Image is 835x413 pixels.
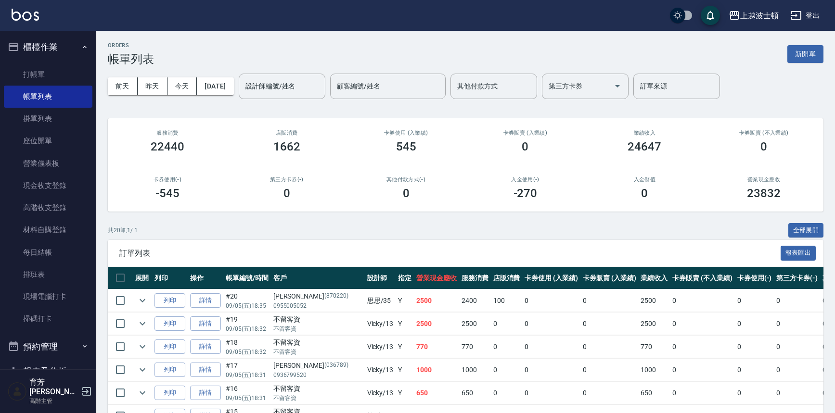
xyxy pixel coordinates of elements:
[223,289,271,312] td: #20
[4,286,92,308] a: 現場電腦打卡
[4,130,92,152] a: 座位開單
[273,291,362,301] div: [PERSON_NAME]
[396,267,414,289] th: 指定
[716,176,812,183] h2: 營業現金應收
[414,359,459,381] td: 1000
[226,325,269,333] p: 09/05 (五) 18:32
[774,359,820,381] td: 0
[4,308,92,330] a: 掃碼打卡
[396,336,414,358] td: Y
[774,267,820,289] th: 第三方卡券(-)
[747,187,781,200] h3: 23832
[774,313,820,335] td: 0
[740,10,779,22] div: 上越波士頓
[774,289,820,312] td: 0
[638,289,670,312] td: 2500
[522,336,580,358] td: 0
[108,42,154,49] h2: ORDERS
[226,394,269,402] p: 09/05 (五) 18:31
[8,382,27,401] img: Person
[596,176,693,183] h2: 入金儲值
[273,325,362,333] p: 不留客資
[477,130,573,136] h2: 卡券販賣 (入業績)
[29,377,78,397] h5: 育芳[PERSON_NAME]
[154,363,185,377] button: 列印
[787,45,823,63] button: 新開單
[365,313,396,335] td: Vicky /13
[239,176,335,183] h2: 第三方卡券(-)
[522,289,580,312] td: 0
[4,86,92,108] a: 帳單列表
[491,359,523,381] td: 0
[239,130,335,136] h2: 店販消費
[151,140,184,153] h3: 22440
[774,336,820,358] td: 0
[580,313,639,335] td: 0
[4,334,92,359] button: 預約管理
[223,336,271,358] td: #18
[190,293,221,308] a: 詳情
[725,6,783,25] button: 上越波士頓
[580,382,639,404] td: 0
[135,293,150,308] button: expand row
[155,187,180,200] h3: -545
[226,301,269,310] p: 09/05 (五) 18:35
[580,289,639,312] td: 0
[188,267,223,289] th: 操作
[223,359,271,381] td: #17
[365,359,396,381] td: Vicky /13
[735,382,774,404] td: 0
[670,267,734,289] th: 卡券販賣 (不入業績)
[760,140,767,153] h3: 0
[414,336,459,358] td: 770
[283,187,290,200] h3: 0
[4,359,92,384] button: 報表及分析
[365,289,396,312] td: 思思 /35
[365,267,396,289] th: 設計師
[396,289,414,312] td: Y
[4,35,92,60] button: 櫃檯作業
[273,384,362,394] div: 不留客資
[154,339,185,354] button: 列印
[190,363,221,377] a: 詳情
[459,336,491,358] td: 770
[580,359,639,381] td: 0
[12,9,39,21] img: Logo
[670,289,734,312] td: 0
[716,130,812,136] h2: 卡券販賣 (不入業績)
[491,382,523,404] td: 0
[4,241,92,263] a: 每日結帳
[365,382,396,404] td: Vicky /13
[491,336,523,358] td: 0
[4,152,92,175] a: 營業儀表板
[273,301,362,310] p: 0955005052
[735,289,774,312] td: 0
[358,130,454,136] h2: 卡券使用 (入業績)
[491,289,523,312] td: 100
[477,176,573,183] h2: 入金使用(-)
[135,316,150,331] button: expand row
[522,313,580,335] td: 0
[414,313,459,335] td: 2500
[459,289,491,312] td: 2400
[4,263,92,286] a: 排班表
[580,267,639,289] th: 卡券販賣 (入業績)
[4,197,92,219] a: 高階收支登錄
[108,77,138,95] button: 前天
[273,140,300,153] h3: 1662
[670,382,734,404] td: 0
[138,77,167,95] button: 昨天
[29,397,78,405] p: 高階主管
[396,382,414,404] td: Y
[226,348,269,356] p: 09/05 (五) 18:32
[628,140,661,153] h3: 24647
[580,336,639,358] td: 0
[610,78,625,94] button: Open
[324,291,348,301] p: (870220)
[271,267,365,289] th: 客戶
[119,249,781,258] span: 訂單列表
[735,267,774,289] th: 卡券使用(-)
[414,289,459,312] td: 2500
[273,314,362,325] div: 不留客資
[781,248,816,257] a: 報表匯出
